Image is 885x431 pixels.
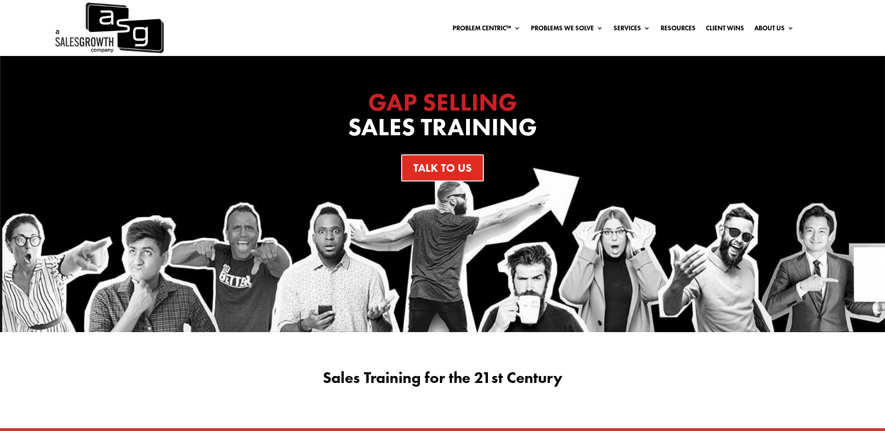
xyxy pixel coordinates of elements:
a: Talk To Us [401,154,484,182]
a: Problems We Solve [531,25,603,35]
span: Sales Training for the 21st Century [323,368,563,388]
a: Resources [661,25,696,35]
a: Services [613,25,650,35]
a: Problem Centric™ [453,25,521,35]
span: GAP SELLING [368,86,517,118]
a: Client Wins [706,25,744,35]
a: About Us [754,25,794,35]
h1: Sales Training [256,90,629,144]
